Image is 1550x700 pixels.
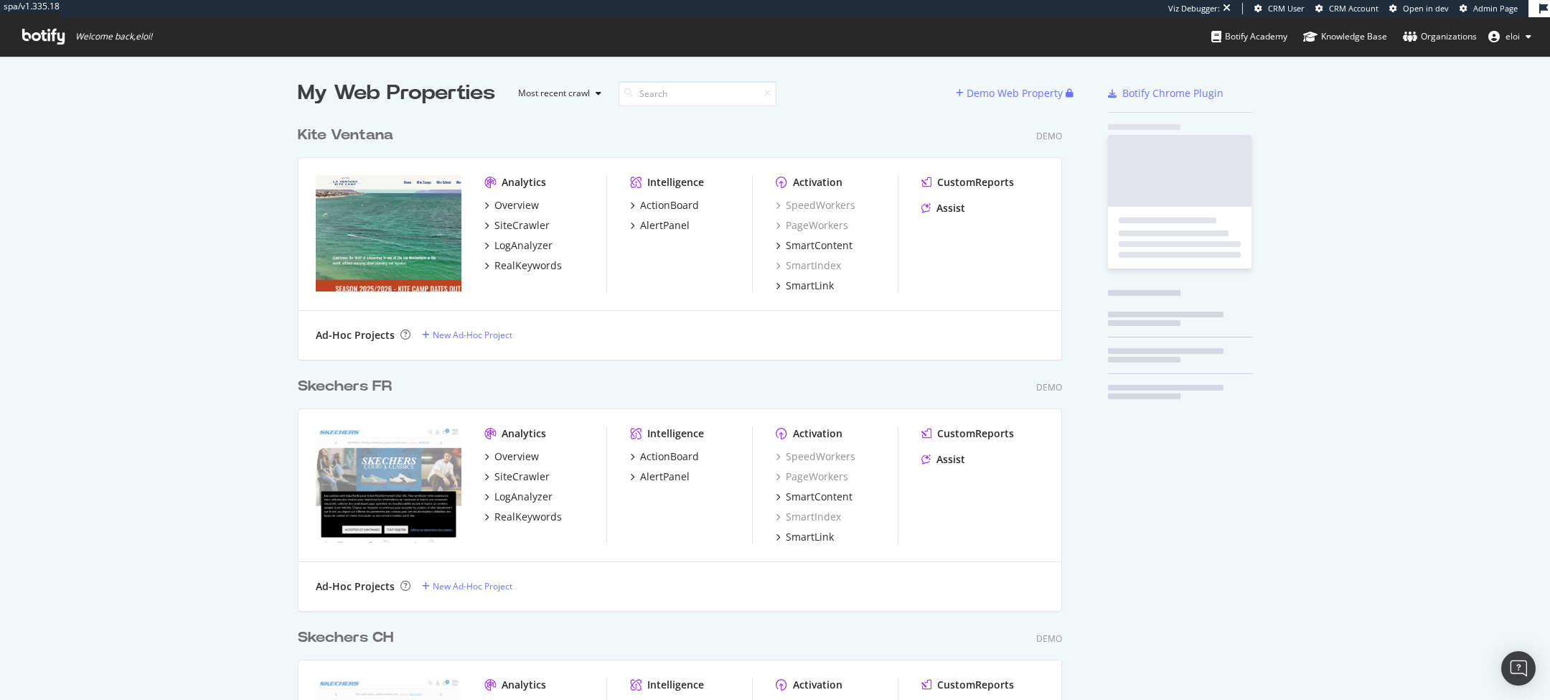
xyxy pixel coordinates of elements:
[786,238,852,253] div: SmartContent
[1403,29,1477,44] div: Organizations
[776,258,841,273] a: SmartIndex
[640,470,690,484] div: AlertPanel
[776,238,852,253] a: SmartContent
[640,449,699,464] div: ActionBoard
[422,580,512,592] a: New Ad-Hoc Project
[619,81,776,106] input: Search
[956,82,1066,105] button: Demo Web Property
[956,87,1066,99] a: Demo Web Property
[316,426,461,543] img: Skechers FR
[484,218,550,233] a: SiteCrawler
[298,627,399,648] a: Skechers CH
[298,627,393,648] div: Skechers CH
[1108,86,1223,101] a: Botify Chrome Plugin
[647,426,704,441] div: Intelligence
[316,579,395,594] div: Ad-Hoc Projects
[921,426,1014,441] a: CustomReports
[936,452,965,467] div: Assist
[1477,25,1543,48] button: eloi
[640,198,699,213] div: ActionBoard
[494,258,562,273] div: RealKeywords
[630,449,699,464] a: ActionBoard
[518,89,590,98] div: Most recent crawl
[1303,17,1387,56] a: Knowledge Base
[1315,3,1378,14] a: CRM Account
[1460,3,1518,14] a: Admin Page
[647,678,704,692] div: Intelligence
[1211,17,1287,56] a: Botify Academy
[1268,3,1305,14] span: CRM User
[921,201,965,215] a: Assist
[298,79,495,108] div: My Web Properties
[494,198,539,213] div: Overview
[494,238,553,253] div: LogAnalyzer
[937,175,1014,190] div: CustomReports
[1036,633,1062,645] div: Demo
[494,218,550,233] div: SiteCrawler
[484,510,562,524] a: RealKeywords
[776,510,841,524] a: SmartIndex
[936,201,965,215] div: Assist
[776,198,855,213] a: SpeedWorkers
[298,376,392,397] div: Skechers FR
[1303,29,1387,44] div: Knowledge Base
[494,510,562,524] div: RealKeywords
[502,678,546,692] div: Analytics
[647,175,704,190] div: Intelligence
[1501,651,1536,686] div: Open Intercom Messenger
[298,125,393,146] div: Kite Ventana
[1036,130,1062,142] div: Demo
[422,329,512,341] a: New Ad-Hoc Project
[937,678,1014,692] div: CustomReports
[494,490,553,504] div: LogAnalyzer
[433,580,512,592] div: New Ad-Hoc Project
[937,426,1014,441] div: CustomReports
[1168,3,1220,14] div: Viz Debugger:
[1389,3,1449,14] a: Open in dev
[776,279,834,293] a: SmartLink
[967,86,1063,101] div: Demo Web Property
[484,238,553,253] a: LogAnalyzer
[494,449,539,464] div: Overview
[433,329,512,341] div: New Ad-Hoc Project
[298,376,398,397] a: Skechers FR
[484,258,562,273] a: RealKeywords
[1036,381,1062,393] div: Demo
[630,198,699,213] a: ActionBoard
[1211,29,1287,44] div: Botify Academy
[786,279,834,293] div: SmartLink
[793,678,842,692] div: Activation
[484,470,550,484] a: SiteCrawler
[1254,3,1305,14] a: CRM User
[502,175,546,190] div: Analytics
[776,490,852,504] a: SmartContent
[484,198,539,213] a: Overview
[630,470,690,484] a: AlertPanel
[1403,3,1449,14] span: Open in dev
[1329,3,1378,14] span: CRM Account
[1122,86,1223,101] div: Botify Chrome Plugin
[507,82,607,105] button: Most recent crawl
[484,490,553,504] a: LogAnalyzer
[776,449,855,464] a: SpeedWorkers
[776,470,848,484] a: PageWorkers
[776,218,848,233] a: PageWorkers
[921,175,1014,190] a: CustomReports
[75,31,152,42] span: Welcome back, eloi !
[316,328,395,342] div: Ad-Hoc Projects
[786,530,834,544] div: SmartLink
[316,175,461,291] img: Kite Ventana
[298,125,399,146] a: Kite Ventana
[921,678,1014,692] a: CustomReports
[776,530,834,544] a: SmartLink
[502,426,546,441] div: Analytics
[630,218,690,233] a: AlertPanel
[793,426,842,441] div: Activation
[786,490,852,504] div: SmartContent
[1403,17,1477,56] a: Organizations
